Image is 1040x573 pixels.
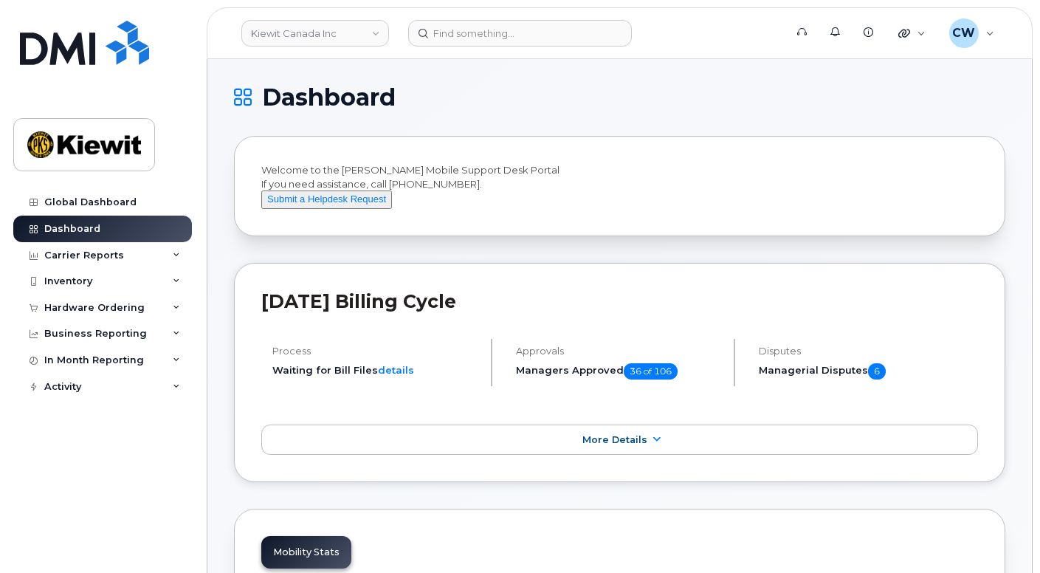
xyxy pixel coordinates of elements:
h2: [DATE] Billing Cycle [261,290,978,312]
div: Welcome to the [PERSON_NAME] Mobile Support Desk Portal If you need assistance, call [PHONE_NUMBER]. [261,163,978,209]
span: Dashboard [262,86,396,109]
h5: Managers Approved [516,363,722,380]
a: Submit a Helpdesk Request [261,193,392,205]
span: 36 of 106 [624,363,678,380]
h4: Disputes [759,346,978,357]
li: Waiting for Bill Files [272,363,478,377]
a: details [378,364,414,376]
span: 6 [868,363,886,380]
h5: Managerial Disputes [759,363,978,380]
h4: Approvals [516,346,722,357]
button: Submit a Helpdesk Request [261,191,392,209]
iframe: Messenger Launcher [976,509,1029,562]
h4: Process [272,346,478,357]
span: More Details [582,434,647,445]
